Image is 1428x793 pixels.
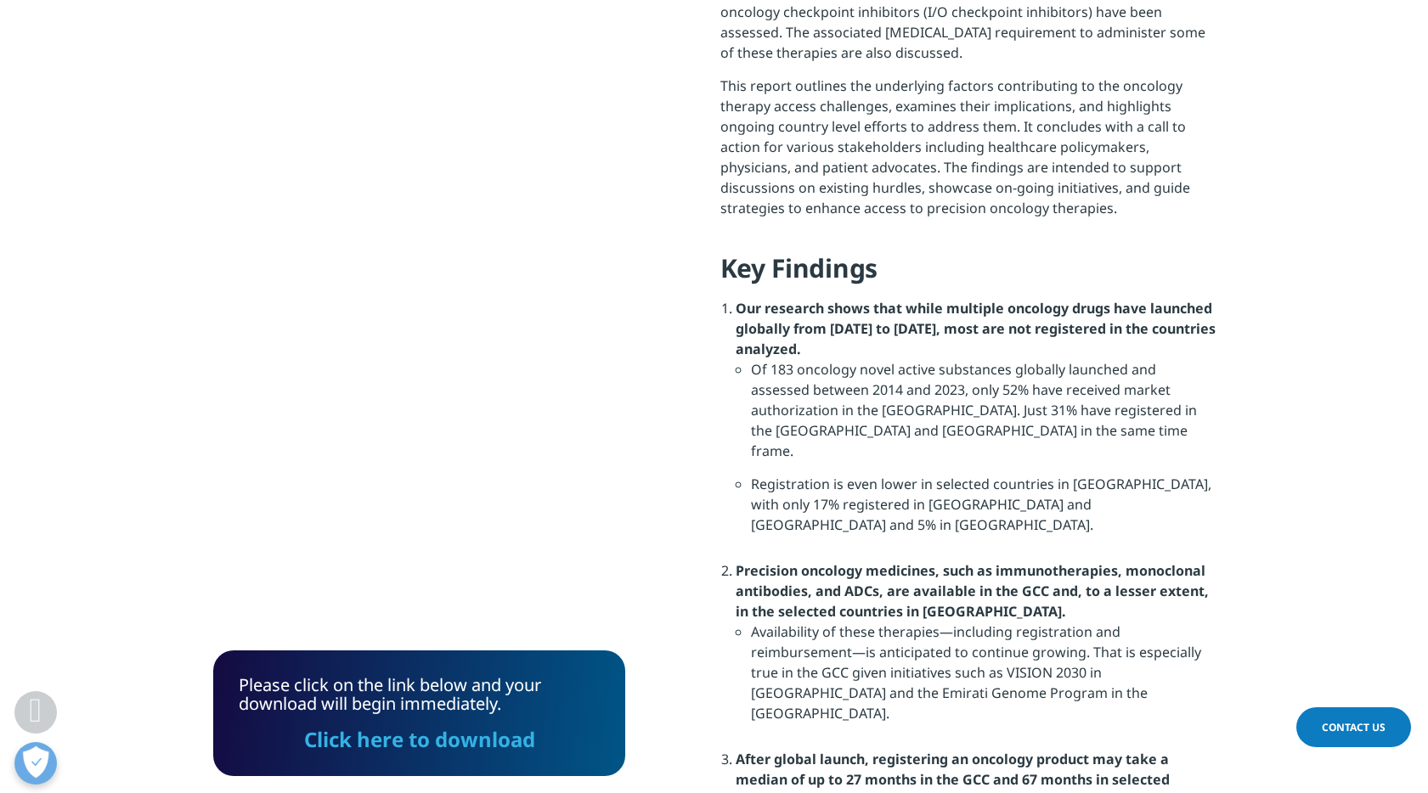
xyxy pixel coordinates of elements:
div: Please click on the link below and your download will begin immediately. [239,676,600,751]
button: Open Preferences [14,742,57,785]
li: Registration is even lower in selected countries in [GEOGRAPHIC_DATA], with only 17% registered i... [751,474,1216,548]
strong: Precision oncology medicines, such as immunotherapies, monoclonal antibodies, and ADCs, are avail... [736,561,1209,621]
h4: Key Findings [720,251,1216,298]
p: This report outlines the underlying factors contributing to the oncology therapy access challenge... [720,76,1216,231]
a: Click here to download [304,725,535,753]
span: Contact Us [1322,720,1386,734]
li: Of 183 oncology novel active substances globally launched and assessed between 2014 and 2023, onl... [751,359,1216,474]
a: Contact Us [1296,707,1411,747]
strong: Our research shows that while multiple oncology drugs have launched globally from [DATE] to [DATE... [736,299,1216,358]
li: Availability of these therapies—including registration and reimbursement—is anticipated to contin... [751,621,1216,736]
